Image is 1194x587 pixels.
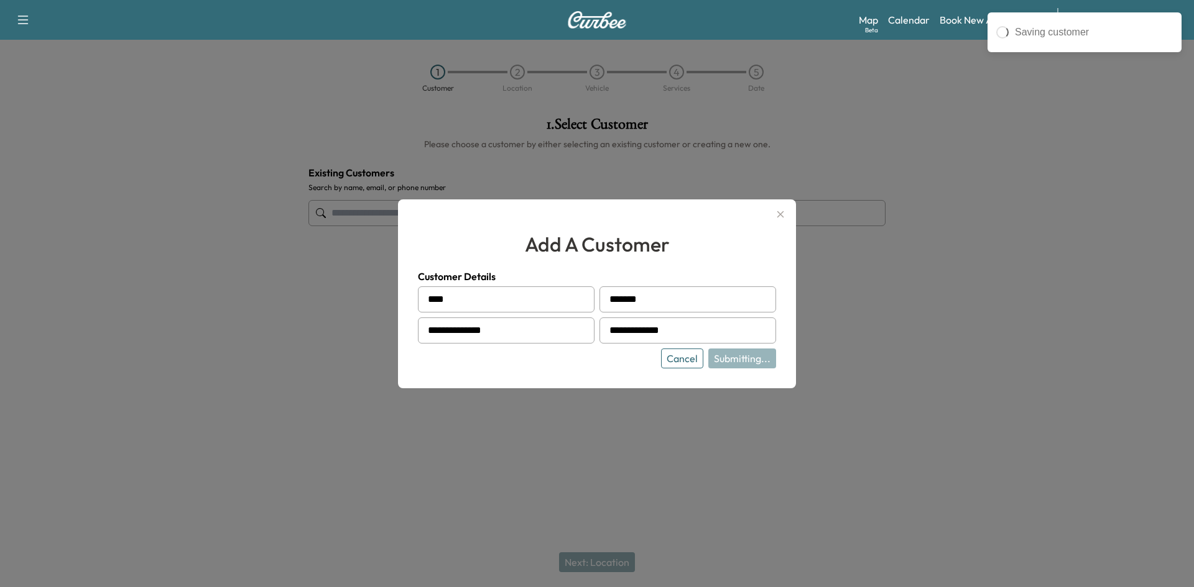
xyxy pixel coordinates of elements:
[418,269,776,284] h4: Customer Details
[418,229,776,259] h2: add a customer
[859,12,878,27] a: MapBeta
[567,11,627,29] img: Curbee Logo
[1015,25,1173,40] div: Saving customer
[940,12,1045,27] a: Book New Appointment
[888,12,930,27] a: Calendar
[661,348,703,368] button: Cancel
[865,25,878,35] div: Beta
